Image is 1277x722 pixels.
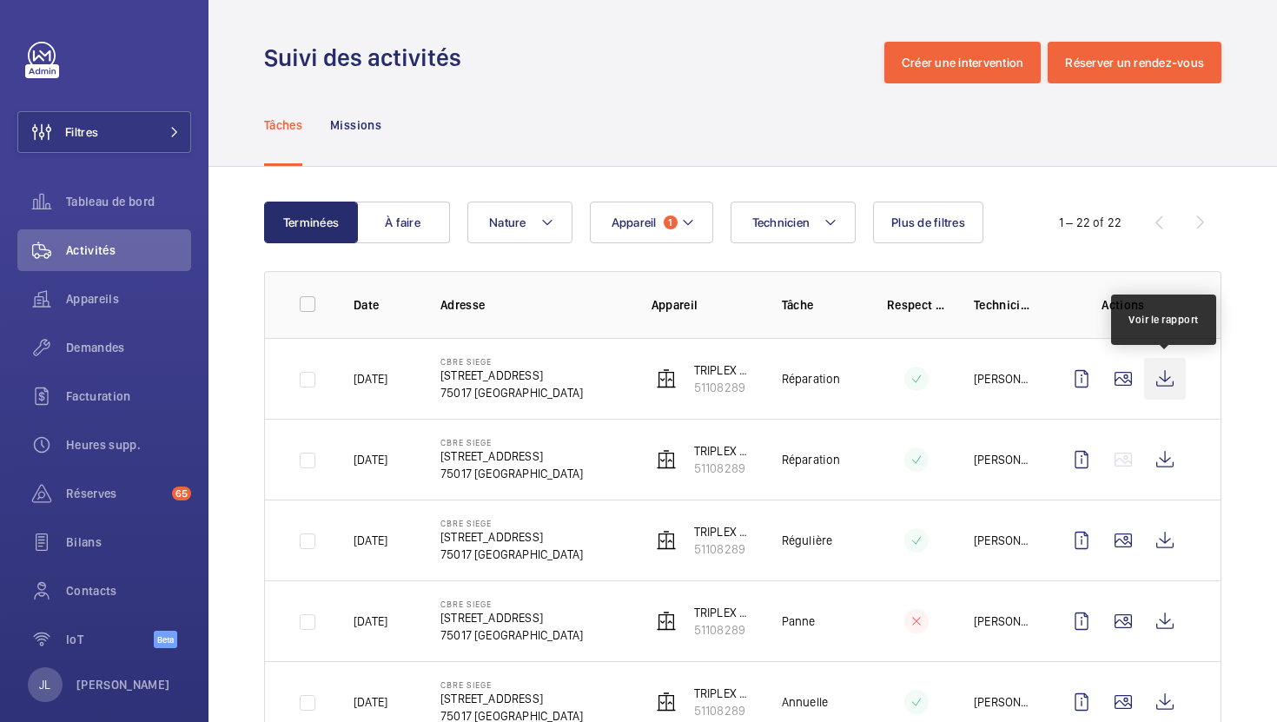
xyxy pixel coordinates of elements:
p: TRIPLEX DROITE [694,361,754,379]
button: Appareil1 [590,202,713,243]
p: [DATE] [354,451,387,468]
button: Réserver un rendez-vous [1048,42,1221,83]
div: Voir le rapport [1128,312,1199,328]
span: 65 [172,487,191,500]
span: Beta [154,631,177,648]
p: Appareil [652,296,754,314]
img: elevator.svg [656,611,677,632]
p: 51108289 [694,702,754,719]
p: Adresse [440,296,624,314]
p: [STREET_ADDRESS] [440,609,583,626]
img: elevator.svg [656,530,677,551]
div: 1 – 22 of 22 [1059,214,1122,231]
p: Respect délai [887,296,946,314]
span: Tableau de bord [66,193,191,210]
p: Annuelle [782,693,828,711]
p: [STREET_ADDRESS] [440,690,583,707]
p: TRIPLEX DROITE [694,604,754,621]
span: Facturation [66,387,191,405]
span: Nature [489,215,526,229]
p: 51108289 [694,460,754,477]
p: Date [354,296,413,314]
p: [DATE] [354,613,387,630]
p: 51108289 [694,621,754,639]
p: CBRE SIEGE [440,599,583,609]
p: Réparation [782,451,841,468]
p: JL [39,676,50,693]
p: [PERSON_NAME] [974,370,1033,387]
p: TRIPLEX DROITE [694,523,754,540]
button: Nature [467,202,572,243]
p: CBRE SIEGE [440,437,583,447]
span: Réserves [66,485,165,502]
p: [PERSON_NAME] [76,676,170,693]
button: Créer une intervention [884,42,1042,83]
p: 75017 [GEOGRAPHIC_DATA] [440,384,583,401]
span: IoT [66,631,154,648]
p: [STREET_ADDRESS] [440,447,583,465]
p: 75017 [GEOGRAPHIC_DATA] [440,546,583,563]
span: Demandes [66,339,191,356]
span: Heures supp. [66,436,191,454]
button: Filtres [17,111,191,153]
span: Bilans [66,533,191,551]
h1: Suivi des activités [264,42,472,74]
p: CBRE SIEGE [440,518,583,528]
p: Panne [782,613,816,630]
p: [PERSON_NAME] [974,451,1033,468]
p: [DATE] [354,370,387,387]
p: CBRE SIEGE [440,679,583,690]
span: Technicien [752,215,811,229]
p: [PERSON_NAME] [974,532,1033,549]
img: elevator.svg [656,449,677,470]
p: TRIPLEX DROITE [694,442,754,460]
img: elevator.svg [656,368,677,389]
p: Tâche [782,296,859,314]
p: Missions [330,116,381,134]
p: [DATE] [354,693,387,711]
button: Terminées [264,202,358,243]
p: TRIPLEX DROITE [694,685,754,702]
span: Appareil [612,215,657,229]
span: 1 [664,215,678,229]
span: Plus de filtres [891,215,965,229]
p: Actions [1061,296,1186,314]
p: [STREET_ADDRESS] [440,528,583,546]
p: Tâches [264,116,302,134]
span: Filtres [65,123,98,141]
p: Technicien [974,296,1033,314]
p: 51108289 [694,540,754,558]
button: Technicien [731,202,857,243]
p: 51108289 [694,379,754,396]
span: Contacts [66,582,191,599]
p: [PERSON_NAME] [974,613,1033,630]
p: Réparation [782,370,841,387]
button: Plus de filtres [873,202,983,243]
p: [PERSON_NAME] [974,693,1033,711]
img: elevator.svg [656,692,677,712]
p: 75017 [GEOGRAPHIC_DATA] [440,465,583,482]
p: [DATE] [354,532,387,549]
button: À faire [356,202,450,243]
p: Régulière [782,532,833,549]
p: 75017 [GEOGRAPHIC_DATA] [440,626,583,644]
p: CBRE SIEGE [440,356,583,367]
span: Appareils [66,290,191,308]
p: [STREET_ADDRESS] [440,367,583,384]
span: Activités [66,242,191,259]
